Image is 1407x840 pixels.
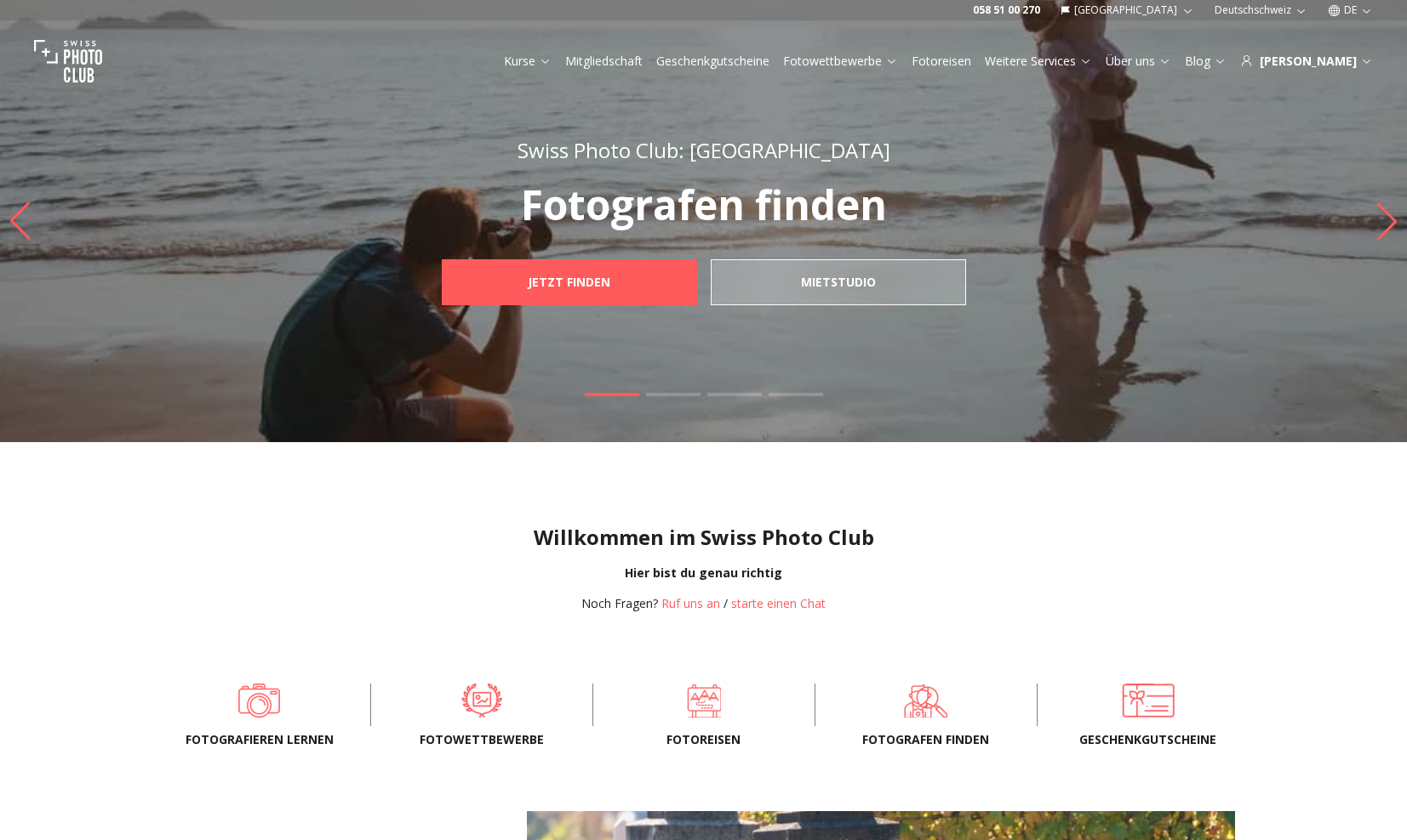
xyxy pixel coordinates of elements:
[398,684,565,718] a: Fotowettbewerbe
[661,595,720,611] a: Ruf uns an
[783,53,898,70] a: Fotowettbewerbe
[978,49,1099,73] button: Weitere Services
[1240,53,1373,70] div: [PERSON_NAME]
[656,53,769,70] a: Geschenkgutscheine
[14,565,1393,582] div: Hier bist du genau richtig
[581,595,826,612] div: /
[1106,53,1171,70] a: Über uns
[1065,684,1232,718] a: Geschenkgutscheine
[621,684,787,718] a: Fotoreisen
[497,49,558,73] button: Kurse
[528,274,610,291] b: JETZT FINDEN
[581,595,658,611] span: Noch Fragen?
[1065,731,1232,748] span: Geschenkgutscheine
[442,259,697,305] a: JETZT FINDEN
[518,136,890,164] span: Swiss Photo Club: [GEOGRAPHIC_DATA]
[843,731,1009,748] span: Fotografen finden
[34,27,102,95] img: Swiss photo club
[176,684,343,718] a: Fotografieren lernen
[1178,49,1233,73] button: Blog
[731,595,826,612] button: starte einen Chat
[912,53,971,70] a: Fotoreisen
[985,53,1092,70] a: Weitere Services
[176,731,343,748] span: Fotografieren lernen
[843,684,1009,718] a: Fotografen finden
[1185,53,1227,70] a: Blog
[649,49,776,73] button: Geschenkgutscheine
[711,259,966,305] a: mietstudio
[398,731,565,748] span: Fotowettbewerbe
[621,731,787,748] span: Fotoreisen
[776,49,905,73] button: Fotowettbewerbe
[404,184,1004,225] p: Fotografen finden
[565,53,643,70] a: Mitgliedschaft
[905,49,978,73] button: Fotoreisen
[14,524,1393,551] h1: Willkommen im Swiss Photo Club
[1099,49,1178,73] button: Über uns
[801,274,876,291] b: mietstudio
[558,49,649,73] button: Mitgliedschaft
[504,53,552,70] a: Kurse
[973,3,1040,17] a: 058 51 00 270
